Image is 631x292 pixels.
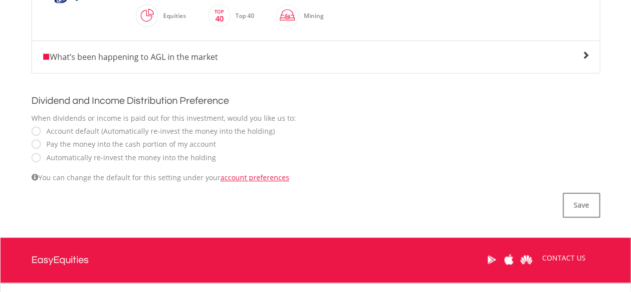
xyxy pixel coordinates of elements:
a: Apple [500,244,518,275]
div: Mining [299,4,324,28]
label: Pay the money into the cash portion of my account [41,139,216,149]
a: EasyEquities [31,238,89,283]
div: When dividends or income is paid out for this investment, would you like us to: [31,113,600,123]
div: Equities [158,4,186,28]
a: Huawei [518,244,535,275]
a: account preferences [220,173,289,182]
label: Account default (Automatically re-invest the money into the holding) [41,126,275,136]
button: Save [563,193,600,218]
div: Top 40 [230,4,254,28]
h2: Dividend and Income Distribution Preference [31,93,600,108]
a: CONTACT US [535,244,593,272]
span: What’s been happening to AGL in the market [42,51,218,62]
a: Google Play [483,244,500,275]
label: Automatically re-invest the money into the holding [41,153,216,163]
div: You can change the default for this setting under your [31,173,600,183]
